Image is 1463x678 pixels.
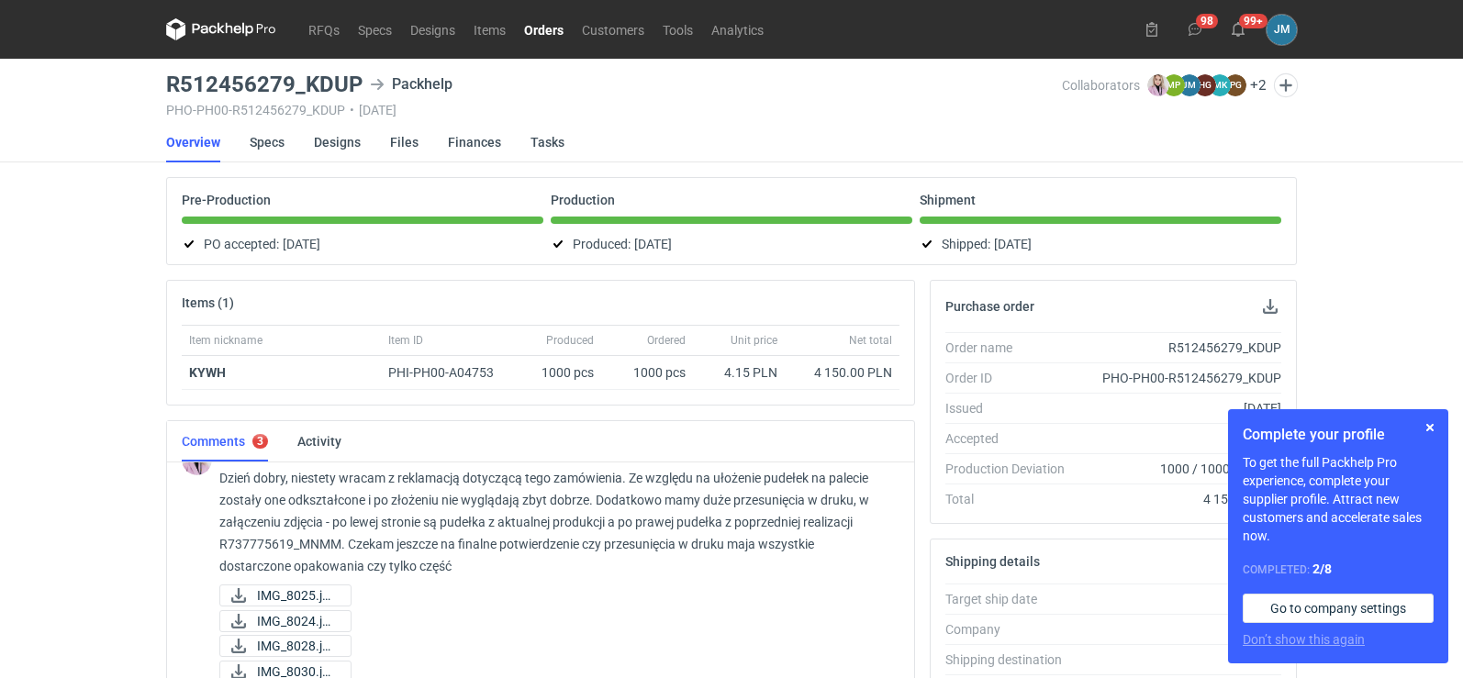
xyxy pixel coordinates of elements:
[945,620,1079,639] div: Company
[945,554,1040,569] h2: Shipping details
[1223,15,1253,44] button: 99+
[945,429,1079,448] div: Accepted
[1243,424,1434,446] h1: Complete your profile
[388,363,511,382] div: PHI-PH00-A04753
[166,122,220,162] a: Overview
[551,193,615,207] p: Production
[182,421,268,461] a: Comments3
[250,122,285,162] a: Specs
[350,103,354,117] span: •
[1079,369,1281,387] div: PHO-PH00-R512456279_KDUP
[1160,460,1281,478] span: 1000 / 1000 pcs ( )
[1267,15,1297,45] div: Joanna Myślak
[166,103,1062,117] div: PHO-PH00-R512456279_KDUP [DATE]
[257,636,336,656] span: IMG_8028.jpeg
[1079,620,1281,639] div: Packhelp
[1312,561,1332,576] strong: 2 / 8
[219,635,352,657] a: IMG_8028.jpeg
[1243,453,1434,545] p: To get the full Packhelp Pro experience, complete your supplier profile. Attract new customers an...
[182,295,234,310] h2: Items (1)
[166,18,276,40] svg: Packhelp Pro
[283,233,320,255] span: [DATE]
[401,18,464,40] a: Designs
[601,356,693,390] div: 1000 pcs
[1259,295,1281,317] button: Download PO
[189,333,262,348] span: Item nickname
[1243,630,1365,649] button: Don’t show this again
[1250,77,1267,94] button: +2
[945,339,1079,357] div: Order name
[464,18,515,40] a: Items
[390,122,419,162] a: Files
[945,490,1079,508] div: Total
[551,233,912,255] div: Produced:
[182,233,543,255] div: PO accepted:
[653,18,702,40] a: Tools
[731,333,777,348] span: Unit price
[257,585,336,606] span: IMG_8025.jpeg
[945,369,1079,387] div: Order ID
[1274,73,1298,97] button: Edit collaborators
[515,18,573,40] a: Orders
[546,333,594,348] span: Produced
[166,73,363,95] h3: R512456279_KDUP
[448,122,501,162] a: Finances
[1079,339,1281,357] div: R512456279_KDUP
[1079,399,1281,417] div: [DATE]
[849,333,892,348] span: Net total
[634,233,672,255] span: [DATE]
[388,333,423,348] span: Item ID
[573,18,653,40] a: Customers
[219,584,352,606] a: IMG_8025.jpeg
[257,435,263,448] div: 3
[1163,74,1185,96] figcaption: MP
[530,122,564,162] a: Tasks
[299,18,349,40] a: RFQs
[945,650,1079,669] div: Shipping destination
[519,356,601,390] div: 1000 pcs
[1178,74,1201,96] figcaption: JM
[1079,490,1281,508] div: 4 150.00 PLN
[945,590,1079,608] div: Target ship date
[945,399,1079,417] div: Issued
[370,73,452,95] div: Packhelp
[1147,74,1169,96] img: Klaudia Wiśniewska
[1194,74,1216,96] figcaption: HG
[945,460,1079,478] div: Production Deviation
[945,299,1034,314] h2: Purchase order
[792,363,892,382] div: 4 150.00 PLN
[297,421,341,461] a: Activity
[994,233,1032,255] span: [DATE]
[920,193,976,207] p: Shipment
[1267,15,1297,45] button: JM
[700,363,777,382] div: 4.15 PLN
[1209,74,1231,96] figcaption: MK
[219,610,352,632] a: IMG_8024.jpeg
[1243,560,1434,579] div: Completed:
[257,611,336,631] span: IMG_8024.jpeg
[349,18,401,40] a: Specs
[647,333,686,348] span: Ordered
[219,467,885,577] p: Dzień dobry, niestety wracam z reklamacją dotyczącą tego zamówienia. Ze względu na ułożenie pudeł...
[189,365,226,380] a: KYWH
[702,18,773,40] a: Analytics
[182,193,271,207] p: Pre-Production
[314,122,361,162] a: Designs
[1243,594,1434,623] a: Go to company settings
[920,233,1281,255] div: Shipped:
[1224,74,1246,96] figcaption: PG
[1062,78,1140,93] span: Collaborators
[1180,15,1210,44] button: 98
[1419,417,1441,439] button: Skip for now
[1079,429,1281,448] div: [DATE]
